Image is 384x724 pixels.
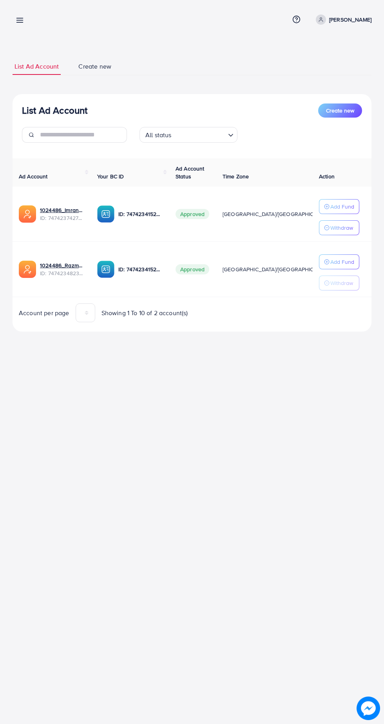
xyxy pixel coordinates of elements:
[330,223,353,232] p: Withdraw
[174,128,225,141] input: Search for option
[40,214,85,222] span: ID: 7474237427478233089
[357,697,380,720] img: image
[319,220,359,235] button: Withdraw
[330,257,354,267] p: Add Fund
[101,308,188,318] span: Showing 1 To 10 of 2 account(s)
[223,210,331,218] span: [GEOGRAPHIC_DATA]/[GEOGRAPHIC_DATA]
[19,308,69,318] span: Account per page
[19,205,36,223] img: ic-ads-acc.e4c84228.svg
[176,264,209,274] span: Approved
[319,276,359,290] button: Withdraw
[319,199,359,214] button: Add Fund
[14,62,59,71] span: List Ad Account
[40,261,85,269] a: 1024486_Razman_1740230915595
[223,172,249,180] span: Time Zone
[40,261,85,278] div: <span class='underline'>1024486_Razman_1740230915595</span></br>7474234823184416769
[318,103,362,118] button: Create new
[176,209,209,219] span: Approved
[19,172,48,180] span: Ad Account
[330,202,354,211] p: Add Fund
[330,278,353,288] p: Withdraw
[40,269,85,277] span: ID: 7474234823184416769
[144,129,173,141] span: All status
[40,206,85,214] a: 1024486_Imran_1740231528988
[118,265,163,274] p: ID: 7474234152863678481
[40,206,85,222] div: <span class='underline'>1024486_Imran_1740231528988</span></br>7474237427478233089
[22,105,87,116] h3: List Ad Account
[19,261,36,278] img: ic-ads-acc.e4c84228.svg
[326,107,354,114] span: Create new
[78,62,111,71] span: Create new
[176,165,205,180] span: Ad Account Status
[97,205,114,223] img: ic-ba-acc.ded83a64.svg
[139,127,237,143] div: Search for option
[97,261,114,278] img: ic-ba-acc.ded83a64.svg
[313,15,371,25] a: [PERSON_NAME]
[329,15,371,24] p: [PERSON_NAME]
[319,172,335,180] span: Action
[223,265,331,273] span: [GEOGRAPHIC_DATA]/[GEOGRAPHIC_DATA]
[319,254,359,269] button: Add Fund
[97,172,124,180] span: Your BC ID
[118,209,163,219] p: ID: 7474234152863678481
